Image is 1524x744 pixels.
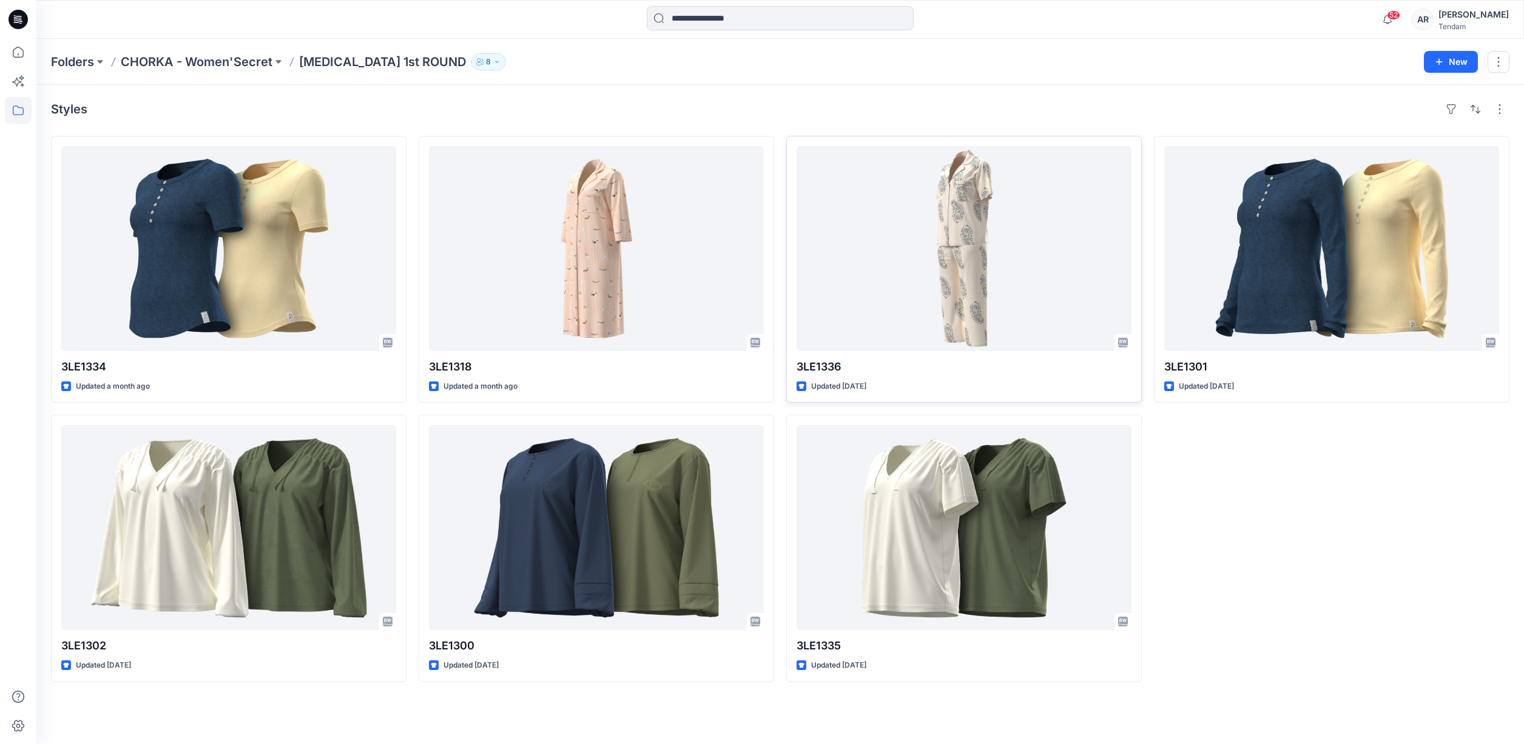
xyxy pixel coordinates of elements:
a: CHORKA - Women'Secret [121,53,272,70]
p: Updated a month ago [443,380,518,393]
a: 3LE1334 [61,146,396,351]
a: 3LE1335 [797,425,1131,630]
p: Updated [DATE] [76,659,131,672]
a: 3LE1302 [61,425,396,630]
div: Tendam [1438,22,1509,31]
p: 3LE1334 [61,358,396,375]
p: 3LE1318 [429,358,764,375]
a: 3LE1300 [429,425,764,630]
p: 3LE1301 [1164,358,1499,375]
p: Updated [DATE] [1179,380,1234,393]
a: 3LE1318 [429,146,764,351]
button: 8 [471,53,506,70]
p: [MEDICAL_DATA] 1st ROUND [299,53,466,70]
p: 3LE1336 [797,358,1131,375]
a: Folders [51,53,94,70]
p: 3LE1300 [429,637,764,654]
a: 3LE1336 [797,146,1131,351]
p: Updated [DATE] [443,659,499,672]
p: Updated [DATE] [811,380,866,393]
p: 3LE1302 [61,637,396,654]
p: 3LE1335 [797,637,1131,654]
a: 3LE1301 [1164,146,1499,351]
h4: Styles [51,102,87,116]
button: New [1424,51,1478,73]
div: AR [1412,8,1434,30]
div: [PERSON_NAME] [1438,7,1509,22]
p: Updated a month ago [76,380,150,393]
p: 8 [486,55,491,69]
p: Updated [DATE] [811,659,866,672]
span: 52 [1387,10,1400,20]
